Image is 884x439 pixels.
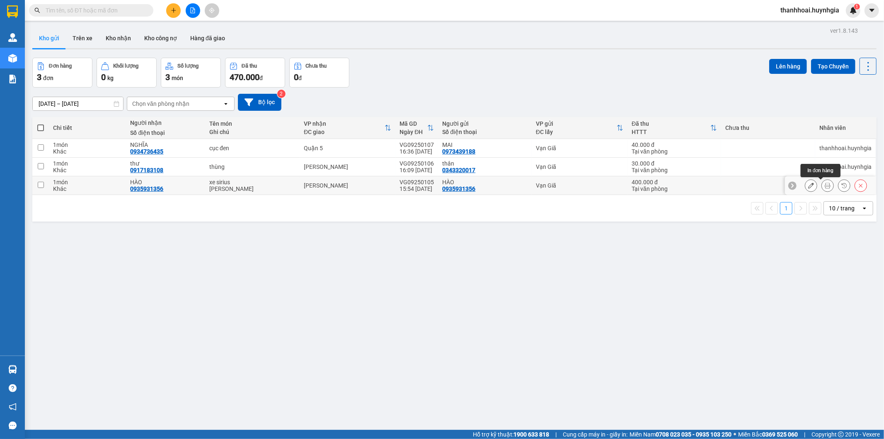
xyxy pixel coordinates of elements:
[230,72,259,82] span: 470.000
[177,63,199,69] div: Số lượng
[132,100,189,108] div: Chọn văn phòng nhận
[400,185,434,192] div: 15:54 [DATE]
[780,202,792,215] button: 1
[225,58,285,88] button: Đã thu470.000đ
[774,5,846,15] span: thanhhoai.huynhgia
[632,167,717,173] div: Tại văn phòng
[304,182,391,189] div: [PERSON_NAME]
[442,167,475,173] div: 0343320017
[165,72,170,82] span: 3
[53,167,122,173] div: Khác
[442,160,528,167] div: thân
[205,3,219,18] button: aim
[865,3,879,18] button: caret-down
[8,54,17,63] img: warehouse-icon
[536,163,623,170] div: Vạn Giã
[166,3,181,18] button: plus
[53,124,122,131] div: Chi tiết
[536,182,623,189] div: Vạn Giã
[209,185,295,192] div: THEO KHÁCH
[762,431,798,438] strong: 0369 525 060
[400,120,427,127] div: Mã GD
[209,163,295,170] div: thùng
[7,27,65,39] div: 0973439188
[8,75,17,83] img: solution-icon
[209,179,295,185] div: xe sirius
[734,433,736,436] span: ⚪️
[130,160,201,167] div: thư
[769,59,807,74] button: Lên hàng
[513,431,549,438] strong: 1900 633 818
[854,4,860,10] sup: 1
[53,141,122,148] div: 1 món
[66,28,99,48] button: Trên xe
[7,5,18,18] img: logo-vxr
[130,129,201,136] div: Số điện thoại
[811,59,855,74] button: Tạo Chuyến
[536,120,617,127] div: VP gửi
[7,17,65,27] div: MAI
[130,120,201,126] div: Người nhận
[861,205,868,212] svg: open
[536,145,623,151] div: Vạn Giã
[838,432,844,437] span: copyright
[536,129,617,135] div: ĐC lấy
[630,430,731,439] span: Miền Nam
[49,63,72,69] div: Đơn hàng
[442,141,528,148] div: MAI
[242,63,257,69] div: Đã thu
[46,6,143,15] input: Tìm tên, số ĐT hoặc mã đơn
[555,430,557,439] span: |
[632,179,717,185] div: 400.000 đ
[400,141,434,148] div: VG09250107
[9,422,17,429] span: message
[632,129,710,135] div: HTTT
[801,164,840,177] div: In đơn hàng
[113,63,138,69] div: Khối lượng
[209,7,215,13] span: aim
[130,185,163,192] div: 0935931356
[400,129,427,135] div: Ngày ĐH
[442,129,528,135] div: Số điện thoại
[298,75,302,81] span: đ
[277,90,286,98] sup: 2
[632,160,717,167] div: 30.000 đ
[868,7,876,14] span: caret-down
[172,75,183,81] span: món
[304,129,385,135] div: ĐC giao
[632,120,710,127] div: Đã thu
[138,28,184,48] button: Kho công nợ
[7,59,129,69] div: Tên hàng: cục đen ( : 1 )
[819,145,872,151] div: thanhhoai.huynhgia
[300,117,395,139] th: Toggle SortBy
[33,97,123,110] input: Select a date range.
[400,179,434,185] div: VG09250105
[71,17,129,27] div: NGHĨA
[97,58,157,88] button: Khối lượng0kg
[627,117,721,139] th: Toggle SortBy
[306,63,327,69] div: Chưa thu
[400,167,434,173] div: 16:09 [DATE]
[37,72,41,82] span: 3
[101,72,106,82] span: 0
[738,430,798,439] span: Miền Bắc
[209,129,295,135] div: Ghi chú
[563,430,627,439] span: Cung cấp máy in - giấy in:
[304,163,391,170] div: [PERSON_NAME]
[632,148,717,155] div: Tại văn phòng
[442,185,475,192] div: 0935931356
[6,44,31,53] span: Đã thu :
[209,145,295,151] div: cục đen
[184,28,232,48] button: Hàng đã giao
[850,7,857,14] img: icon-new-feature
[130,141,201,148] div: NGHĨA
[8,33,17,42] img: warehouse-icon
[829,204,855,212] div: 10 / trang
[190,7,196,13] span: file-add
[186,3,200,18] button: file-add
[855,4,858,10] span: 1
[304,120,385,127] div: VP nhận
[71,7,129,17] div: Quận 5
[9,384,17,392] span: question-circle
[71,27,129,39] div: 0934736435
